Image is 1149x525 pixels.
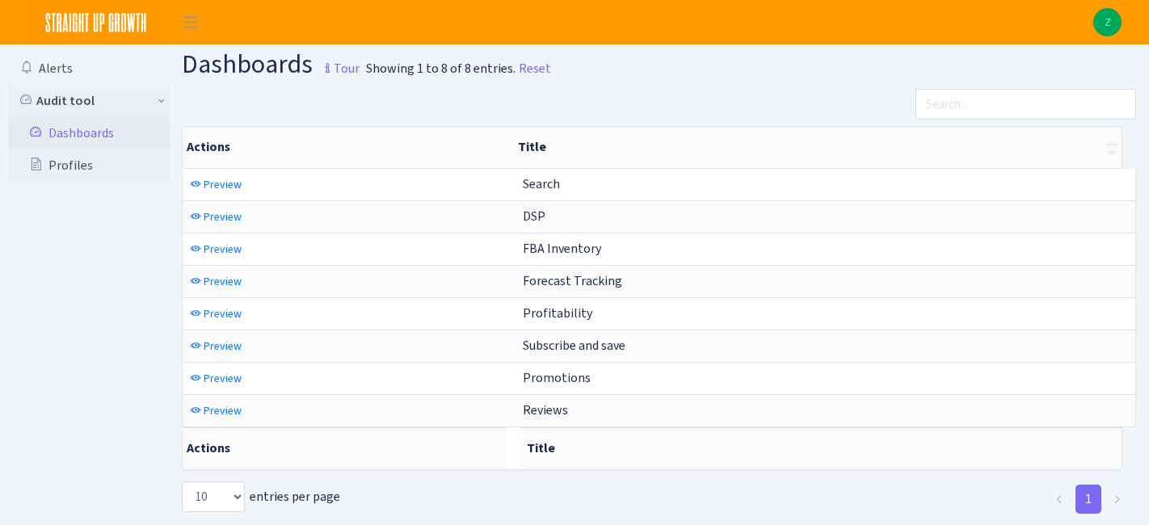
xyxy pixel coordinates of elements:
[313,47,360,81] a: Tour
[186,398,246,423] a: Preview
[366,59,516,78] div: Showing 1 to 8 of 8 entries.
[523,304,592,321] span: Profitability
[8,117,170,149] a: Dashboards
[186,301,246,326] a: Preview
[182,481,245,512] select: entries per page
[523,369,591,386] span: Promotions
[204,371,242,386] span: Preview
[1093,8,1122,36] img: Zach Belous
[204,209,242,225] span: Preview
[523,272,622,289] span: Forecast Tracking
[204,241,242,257] span: Preview
[204,338,242,354] span: Preview
[915,89,1136,120] input: Search...
[186,269,246,294] a: Preview
[1075,485,1101,514] a: 1
[8,149,170,182] a: Profiles
[511,127,1122,168] th: Title : activate to sort column ascending
[520,427,1122,469] th: Title
[318,55,360,82] small: Tour
[182,481,340,512] label: entries per page
[186,334,246,359] a: Preview
[182,51,360,82] h1: Dashboards
[8,52,170,85] a: Alerts
[204,306,242,321] span: Preview
[183,427,507,469] th: Actions
[523,240,601,257] span: FBA Inventory
[523,337,625,354] span: Subscribe and save
[204,177,242,192] span: Preview
[186,366,246,391] a: Preview
[204,403,242,418] span: Preview
[1093,8,1122,36] a: Z
[519,59,551,78] a: Reset
[204,274,242,289] span: Preview
[8,85,170,117] a: Audit tool
[523,208,545,225] span: DSP
[170,9,211,36] button: Toggle navigation
[183,127,511,168] th: Actions
[523,175,560,192] span: Search
[523,401,568,418] span: Reviews
[186,237,246,262] a: Preview
[186,204,246,229] a: Preview
[186,172,246,197] a: Preview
